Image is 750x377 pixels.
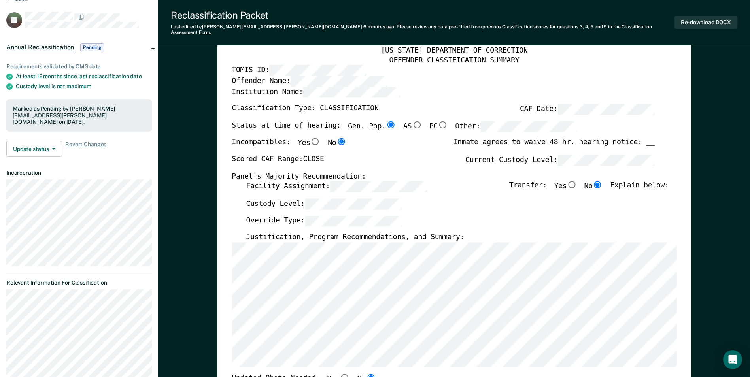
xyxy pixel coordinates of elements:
label: TOMIS ID: [232,65,366,75]
input: No [336,138,346,145]
input: Yes [310,138,320,145]
label: Institution Name: [232,87,400,97]
span: 6 minutes ago [363,24,394,30]
div: Last edited by [PERSON_NAME][EMAIL_ADDRESS][PERSON_NAME][DOMAIN_NAME] . Please review any data pr... [171,24,674,36]
input: No [593,181,603,188]
label: AS [403,121,422,132]
div: Open Intercom Messenger [723,350,742,369]
div: Transfer: Explain below: [509,181,669,198]
div: Inmate agrees to waive 48 hr. hearing notice: __ [453,138,654,155]
label: Classification Type: CLASSIFICATION [232,104,378,114]
div: Custody level is not [16,83,152,90]
label: Override Type: [246,215,402,226]
input: CAF Date: [557,104,654,114]
span: maximum [66,83,91,89]
button: Re-download DOCX [674,16,737,29]
div: At least 12 months since last reclassification [16,73,152,80]
input: PC [438,121,448,128]
div: OFFENDER CLASSIFICATION SUMMARY [232,55,676,65]
label: No [328,138,346,149]
label: Scored CAF Range: CLOSE [232,155,324,165]
label: Offender Name: [232,75,387,86]
div: Reclassification Packet [171,9,674,21]
div: Requirements validated by OMS data [6,63,152,70]
span: Annual Reclassification [6,43,74,51]
div: [US_STATE] DEPARTMENT OF CORRECTION [232,46,676,56]
label: PC [429,121,448,132]
input: Yes [567,181,577,188]
input: Custody Level: [305,198,402,209]
input: TOMIS ID: [269,65,366,75]
label: Yes [554,181,577,192]
label: Custody Level: [246,198,402,209]
dt: Incarceration [6,170,152,176]
input: Institution Name: [303,87,400,97]
input: AS [412,121,422,128]
label: Facility Assignment: [246,181,427,192]
label: Other: [455,121,577,132]
label: Yes [298,138,321,149]
input: Gen. Pop. [385,121,396,128]
input: Other: [480,121,577,132]
label: Gen. Pop. [348,121,396,132]
span: Revert Changes [65,141,106,157]
div: Marked as Pending by [PERSON_NAME][EMAIL_ADDRESS][PERSON_NAME][DOMAIN_NAME] on [DATE]. [13,106,145,125]
div: Incompatibles: [232,138,346,155]
button: Update status [6,141,62,157]
span: Pending [80,43,104,51]
dt: Relevant Information For Classification [6,279,152,286]
input: Override Type: [305,215,402,226]
input: Offender Name: [290,75,387,86]
label: CAF Date: [520,104,654,114]
div: Status at time of hearing: [232,121,577,138]
label: Current Custody Level: [465,155,654,165]
label: Justification, Program Recommendations, and Summary: [246,233,464,242]
span: date [130,73,142,79]
label: No [584,181,603,192]
input: Facility Assignment: [330,181,427,192]
div: Panel's Majority Recommendation: [232,172,654,181]
input: Current Custody Level: [557,155,654,165]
